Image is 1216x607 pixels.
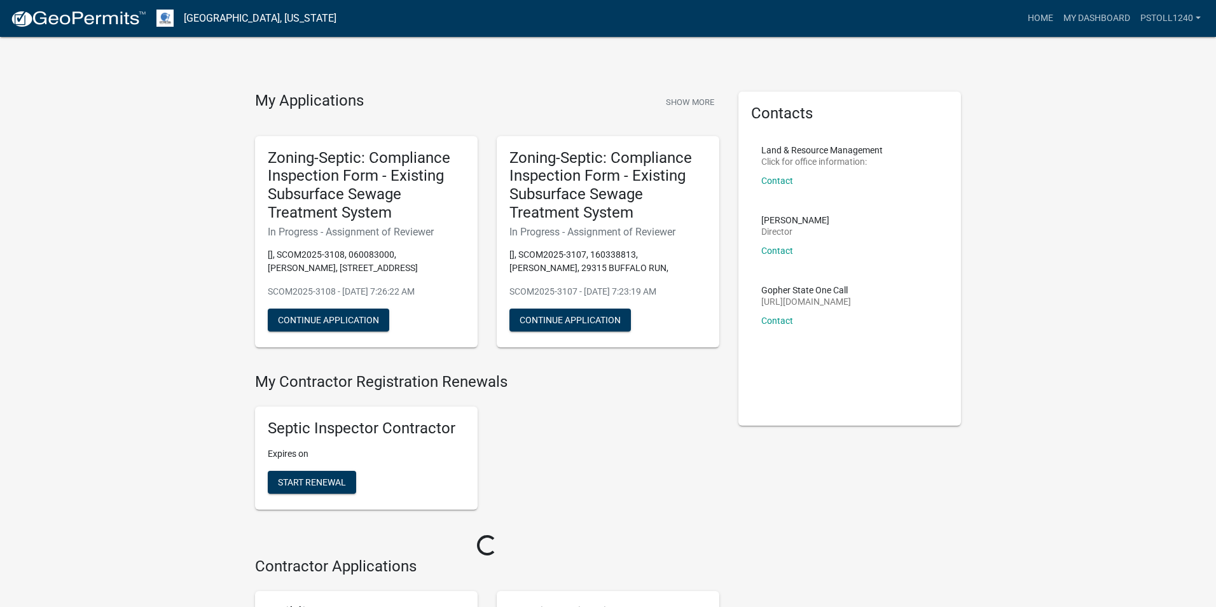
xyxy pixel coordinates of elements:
span: Start Renewal [278,477,346,487]
button: Show More [661,92,719,113]
wm-registration-list-section: My Contractor Registration Renewals [255,373,719,520]
p: Land & Resource Management [761,146,883,155]
p: [], SCOM2025-3107, 160338813, [PERSON_NAME], 29315 BUFFALO RUN, [509,248,707,275]
a: Home [1023,6,1058,31]
img: Otter Tail County, Minnesota [156,10,174,27]
a: Contact [761,316,793,326]
h4: My Applications [255,92,364,111]
button: Start Renewal [268,471,356,494]
p: Expires on [268,447,465,461]
a: Contact [761,246,793,256]
p: [PERSON_NAME] [761,216,829,225]
button: Continue Application [268,309,389,331]
p: SCOM2025-3108 - [DATE] 7:26:22 AM [268,285,465,298]
p: Click for office information: [761,157,883,166]
a: pstoll1240 [1135,6,1206,31]
p: [], SCOM2025-3108, 060083000, [PERSON_NAME], [STREET_ADDRESS] [268,248,465,275]
p: [URL][DOMAIN_NAME] [761,297,851,306]
p: Director [761,227,829,236]
h4: Contractor Applications [255,557,719,576]
h5: Zoning-Septic: Compliance Inspection Form - Existing Subsurface Sewage Treatment System [509,149,707,222]
p: Gopher State One Call [761,286,851,295]
h5: Zoning-Septic: Compliance Inspection Form - Existing Subsurface Sewage Treatment System [268,149,465,222]
a: Contact [761,176,793,186]
h6: In Progress - Assignment of Reviewer [268,226,465,238]
h6: In Progress - Assignment of Reviewer [509,226,707,238]
a: My Dashboard [1058,6,1135,31]
a: [GEOGRAPHIC_DATA], [US_STATE] [184,8,336,29]
h4: My Contractor Registration Renewals [255,373,719,391]
button: Continue Application [509,309,631,331]
p: SCOM2025-3107 - [DATE] 7:23:19 AM [509,285,707,298]
h5: Septic Inspector Contractor [268,419,465,438]
h5: Contacts [751,104,948,123]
